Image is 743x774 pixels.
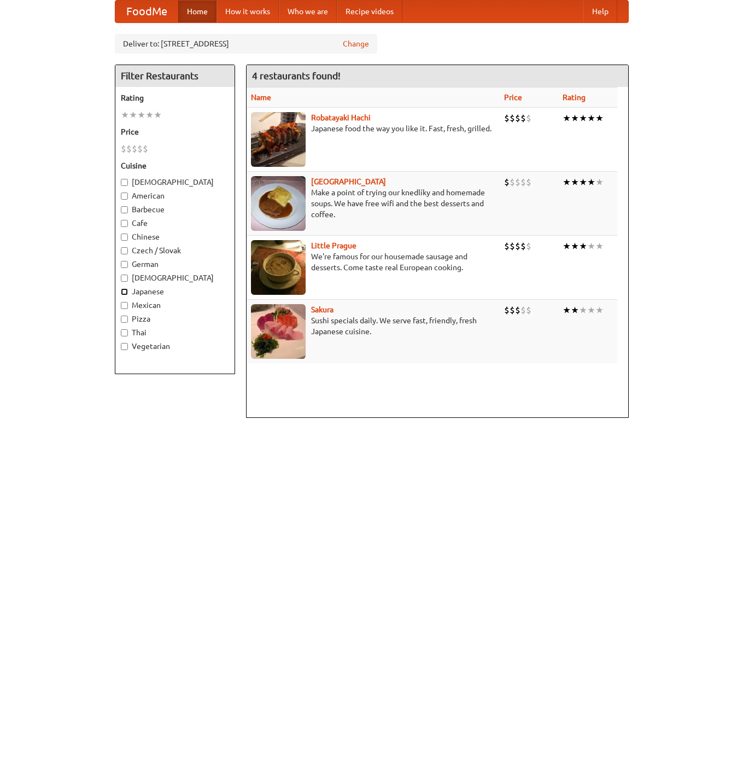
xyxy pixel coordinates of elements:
[311,305,334,314] a: Sakura
[251,251,496,273] p: We're famous for our housemade sausage and desserts. Come taste real European cooking.
[251,304,306,359] img: sakura.jpg
[311,241,356,250] a: Little Prague
[121,204,229,215] label: Barbecue
[337,1,402,22] a: Recipe videos
[121,206,128,213] input: Barbecue
[217,1,279,22] a: How it works
[515,304,520,316] li: $
[115,1,178,22] a: FoodMe
[311,177,386,186] a: [GEOGRAPHIC_DATA]
[595,240,604,252] li: ★
[154,109,162,121] li: ★
[571,112,579,124] li: ★
[251,123,496,134] p: Japanese food the way you like it. Fast, fresh, grilled.
[121,179,128,186] input: [DEMOGRAPHIC_DATA]
[587,304,595,316] li: ★
[595,112,604,124] li: ★
[563,112,571,124] li: ★
[132,143,137,155] li: $
[504,240,510,252] li: $
[121,160,229,171] h5: Cuisine
[121,259,229,270] label: German
[121,286,229,297] label: Japanese
[520,112,526,124] li: $
[515,240,520,252] li: $
[121,92,229,103] h5: Rating
[526,240,531,252] li: $
[121,302,128,309] input: Mexican
[121,247,128,254] input: Czech / Slovak
[251,240,306,295] img: littleprague.jpg
[178,1,217,22] a: Home
[579,240,587,252] li: ★
[595,176,604,188] li: ★
[121,300,229,311] label: Mexican
[526,112,531,124] li: $
[143,143,148,155] li: $
[563,240,571,252] li: ★
[526,304,531,316] li: $
[121,343,128,350] input: Vegetarian
[583,1,617,22] a: Help
[579,112,587,124] li: ★
[579,304,587,316] li: ★
[251,176,306,231] img: czechpoint.jpg
[251,187,496,220] p: Make a point of trying our knedlíky and homemade soups. We have free wifi and the best desserts a...
[504,112,510,124] li: $
[137,109,145,121] li: ★
[563,304,571,316] li: ★
[252,71,341,81] ng-pluralize: 4 restaurants found!
[515,112,520,124] li: $
[121,316,128,323] input: Pizza
[121,126,229,137] h5: Price
[504,176,510,188] li: $
[595,304,604,316] li: ★
[515,176,520,188] li: $
[121,288,128,295] input: Japanese
[571,304,579,316] li: ★
[251,112,306,167] img: robatayaki.jpg
[587,112,595,124] li: ★
[251,93,271,102] a: Name
[121,275,128,282] input: [DEMOGRAPHIC_DATA]
[145,109,154,121] li: ★
[115,34,377,54] div: Deliver to: [STREET_ADDRESS]
[510,176,515,188] li: $
[121,313,229,324] label: Pizza
[121,329,128,336] input: Thai
[571,240,579,252] li: ★
[504,93,522,102] a: Price
[115,65,235,87] h4: Filter Restaurants
[121,193,128,200] input: American
[526,176,531,188] li: $
[279,1,337,22] a: Who we are
[520,176,526,188] li: $
[121,177,229,188] label: [DEMOGRAPHIC_DATA]
[587,240,595,252] li: ★
[121,261,128,268] input: German
[563,176,571,188] li: ★
[121,341,229,352] label: Vegetarian
[571,176,579,188] li: ★
[121,231,229,242] label: Chinese
[520,304,526,316] li: $
[520,240,526,252] li: $
[126,143,132,155] li: $
[121,245,229,256] label: Czech / Slovak
[510,304,515,316] li: $
[129,109,137,121] li: ★
[121,143,126,155] li: $
[311,113,371,122] a: Robatayaki Hachi
[343,38,369,49] a: Change
[121,109,129,121] li: ★
[510,112,515,124] li: $
[137,143,143,155] li: $
[563,93,586,102] a: Rating
[510,240,515,252] li: $
[121,234,128,241] input: Chinese
[504,304,510,316] li: $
